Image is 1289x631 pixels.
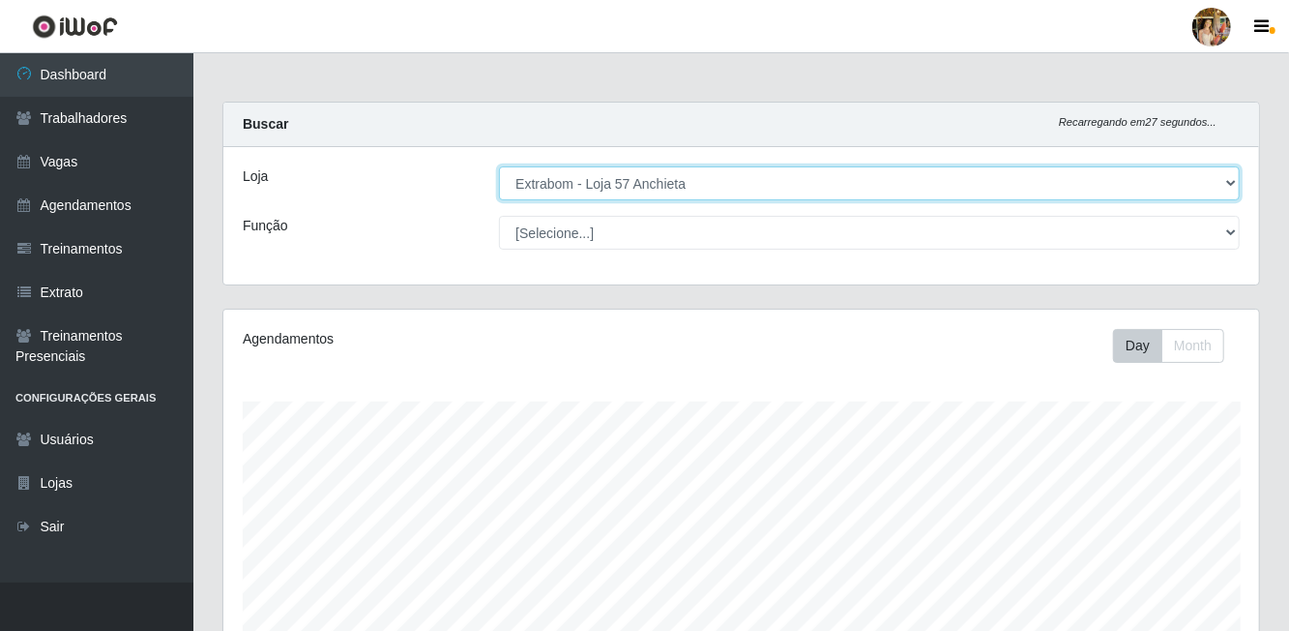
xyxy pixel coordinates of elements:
[243,216,288,236] label: Função
[243,116,288,132] strong: Buscar
[1161,329,1224,363] button: Month
[1113,329,1162,363] button: Day
[32,15,118,39] img: CoreUI Logo
[1113,329,1224,363] div: First group
[1059,116,1216,128] i: Recarregando em 27 segundos...
[243,329,641,349] div: Agendamentos
[1113,329,1240,363] div: Toolbar with button groups
[243,166,268,187] label: Loja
